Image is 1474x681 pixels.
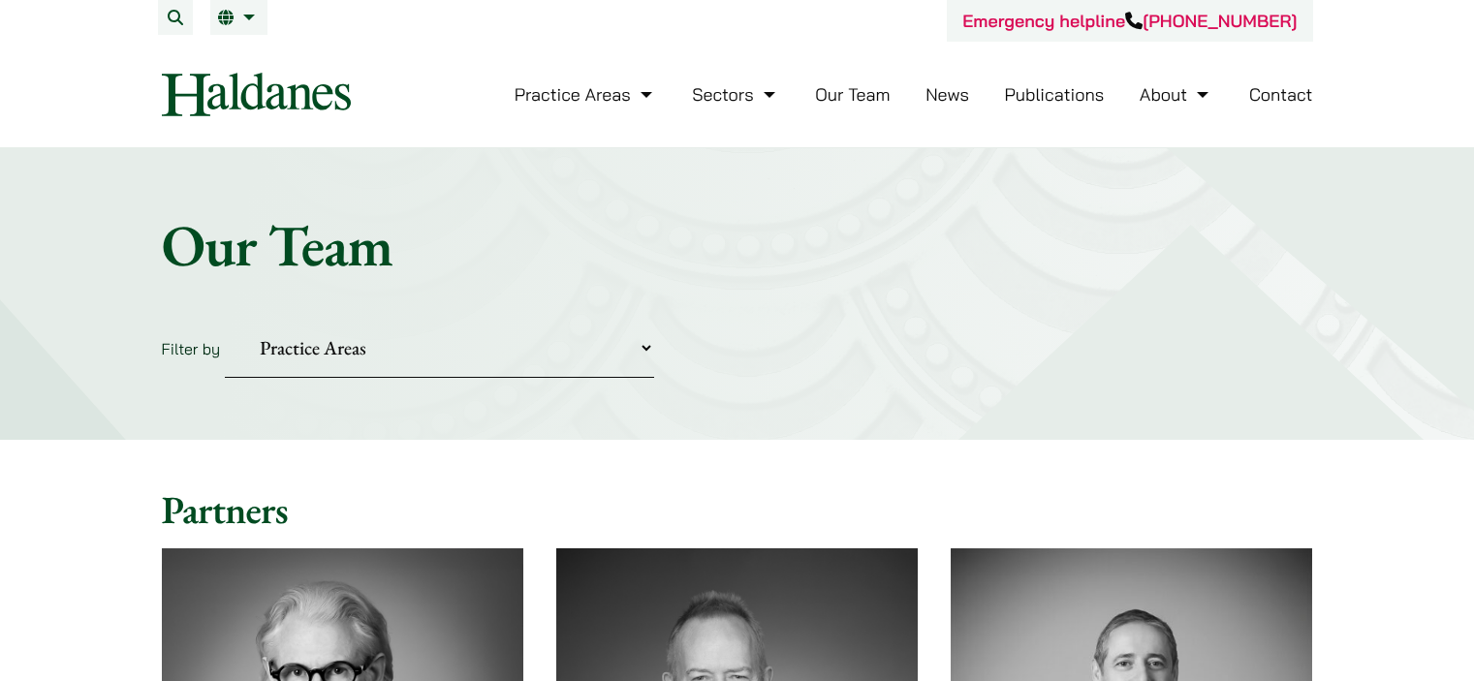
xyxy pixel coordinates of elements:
a: About [1140,83,1213,106]
img: Logo of Haldanes [162,73,351,116]
a: Contact [1249,83,1313,106]
a: Practice Areas [515,83,657,106]
h2: Partners [162,486,1313,533]
a: EN [218,10,260,25]
h1: Our Team [162,210,1313,280]
a: News [925,83,969,106]
a: Emergency helpline[PHONE_NUMBER] [962,10,1297,32]
label: Filter by [162,339,221,358]
a: Sectors [692,83,779,106]
a: Our Team [815,83,890,106]
a: Publications [1005,83,1105,106]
